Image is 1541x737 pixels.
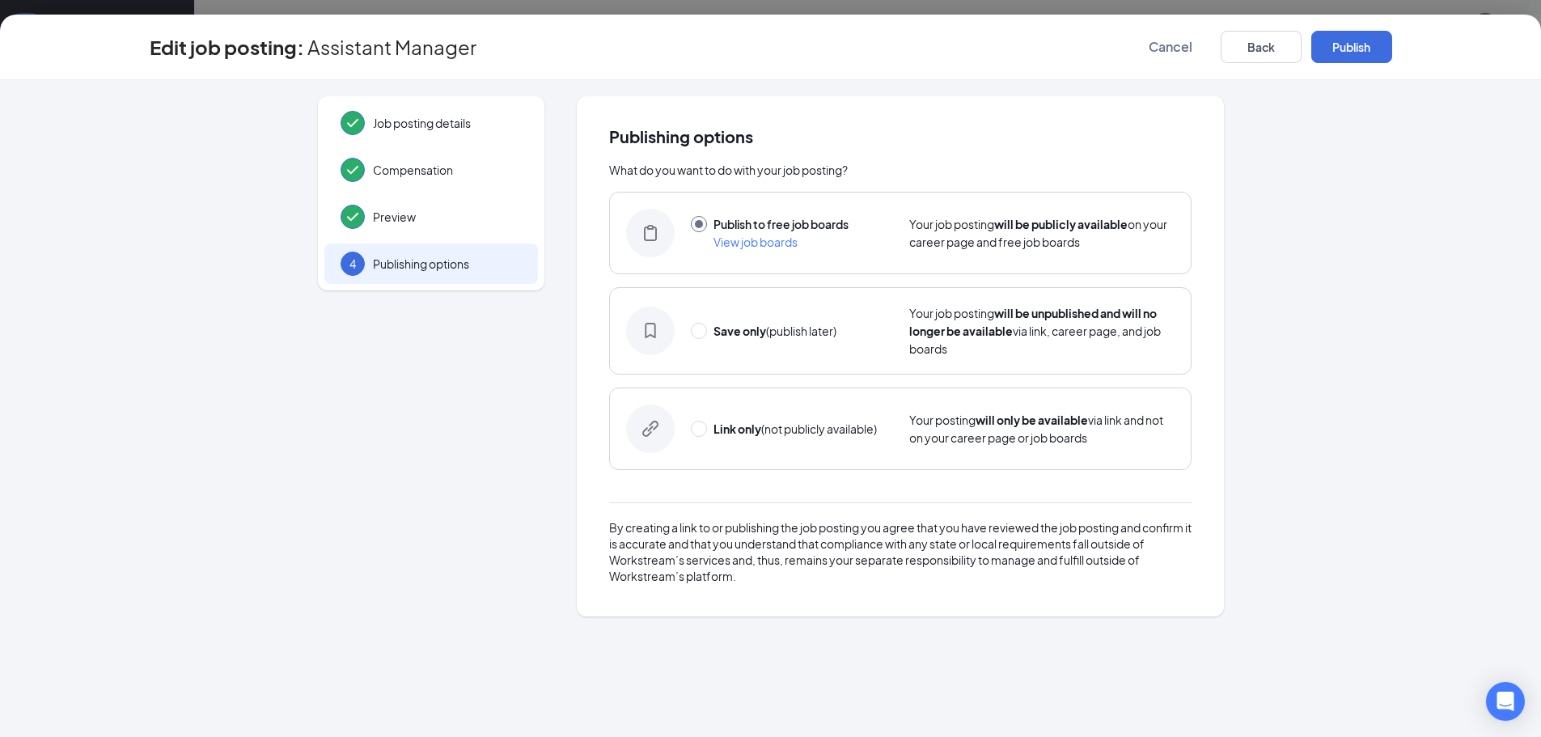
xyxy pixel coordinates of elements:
[343,160,362,180] svg: Checkmark
[1486,682,1525,721] div: Open Intercom Messenger
[976,413,1088,427] strong: will only be available
[994,217,1128,231] strong: will be publicly available
[150,33,304,61] h3: Edit job posting:
[349,256,356,272] span: 4
[1149,39,1192,55] span: Cancel
[909,306,1157,338] strong: will be unpublished and will no longer be available
[713,235,798,249] span: View job boards
[343,207,362,227] svg: Checkmark
[373,209,522,225] span: Preview
[1130,31,1211,63] button: Cancel
[609,129,1192,145] span: Publishing options
[373,115,522,131] span: Job posting details
[909,413,1163,445] span: Your posting via link and not on your career page or job boards
[909,306,1161,356] span: Your job posting via link, career page, and job boards
[1311,31,1392,63] button: Publish
[373,162,522,178] span: Compensation
[609,519,1192,584] div: By creating a link to or publishing the job posting you agree that you have reviewed the job post...
[307,39,476,55] span: Assistant Manager
[713,324,766,338] strong: Save only
[609,163,848,177] span: What do you want to do with your job posting?
[642,225,658,241] svg: BoardIcon
[642,421,658,437] svg: LinkOnlyIcon
[713,324,836,338] span: (publish later)
[1221,31,1302,63] button: Back
[343,113,362,133] svg: Checkmark
[642,323,658,339] svg: SaveOnlyIcon
[713,421,761,436] strong: Link only
[713,421,877,436] span: (not publicly available)
[713,217,849,231] span: Publish to free job boards
[373,256,522,272] span: Publishing options
[909,217,1167,249] span: Your job posting on your career page and free job boards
